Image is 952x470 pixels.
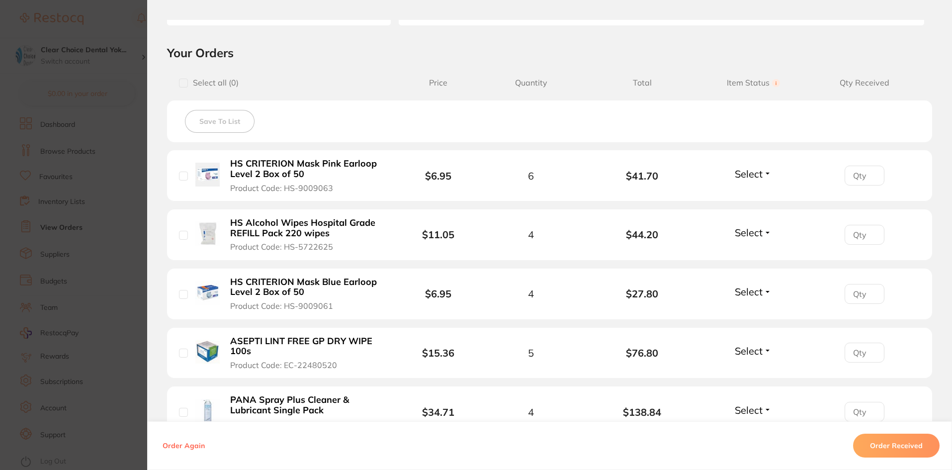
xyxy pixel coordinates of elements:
[587,229,698,240] b: $44.20
[845,166,884,186] input: Qty
[188,78,239,88] span: Select all ( 0 )
[587,288,698,299] b: $27.80
[528,170,534,182] span: 6
[845,225,884,245] input: Qty
[587,406,698,418] b: $138.84
[732,226,775,239] button: Select
[735,226,763,239] span: Select
[230,218,384,238] b: HS Alcohol Wipes Hospital Grade REFILL Pack 220 wipes
[422,347,454,359] b: $15.36
[422,228,454,241] b: $11.05
[185,110,255,133] button: Save To List
[227,277,387,311] button: HS CRITERION Mask Blue Earloop Level 2 Box of 50 Product Code: HS-9009061
[845,402,884,422] input: Qty
[845,343,884,363] input: Qty
[735,285,763,298] span: Select
[160,441,208,450] button: Order Again
[587,347,698,359] b: $76.80
[401,78,475,88] span: Price
[422,406,454,418] b: $34.71
[528,347,534,359] span: 5
[230,301,333,310] span: Product Code: HS-9009061
[230,361,337,370] span: Product Code: EC-22480520
[425,287,451,300] b: $6.95
[227,336,387,371] button: ASEPTI LINT FREE GP DRY WIPE 100s Product Code: EC-22480520
[230,420,337,429] span: Product Code: NK-Z182-100
[809,78,920,88] span: Qty Received
[732,168,775,180] button: Select
[735,404,763,416] span: Select
[230,242,333,251] span: Product Code: HS-5722625
[735,168,763,180] span: Select
[195,163,220,187] img: HS CRITERION Mask Pink Earloop Level 2 Box of 50
[732,285,775,298] button: Select
[227,217,387,252] button: HS Alcohol Wipes Hospital Grade REFILL Pack 220 wipes Product Code: HS-5722625
[195,340,220,364] img: ASEPTI LINT FREE GP DRY WIPE 100s
[230,395,384,415] b: PANA Spray Plus Cleaner & Lubricant Single Pack
[732,404,775,416] button: Select
[195,281,220,305] img: HS CRITERION Mask Blue Earloop Level 2 Box of 50
[732,345,775,357] button: Select
[528,229,534,240] span: 4
[227,158,387,193] button: HS CRITERION Mask Pink Earloop Level 2 Box of 50 Product Code: HS-9009063
[735,345,763,357] span: Select
[195,399,220,423] img: PANA Spray Plus Cleaner & Lubricant Single Pack
[475,78,587,88] span: Quantity
[528,288,534,299] span: 4
[528,406,534,418] span: 4
[230,184,333,192] span: Product Code: HS-9009063
[167,45,932,60] h2: Your Orders
[698,78,809,88] span: Item Status
[425,170,451,182] b: $6.95
[230,277,384,297] b: HS CRITERION Mask Blue Earloop Level 2 Box of 50
[587,170,698,182] b: $41.70
[845,284,884,304] input: Qty
[230,336,384,357] b: ASEPTI LINT FREE GP DRY WIPE 100s
[227,394,387,429] button: PANA Spray Plus Cleaner & Lubricant Single Pack Product Code: NK-Z182-100
[587,78,698,88] span: Total
[230,159,384,179] b: HS CRITERION Mask Pink Earloop Level 2 Box of 50
[195,221,220,246] img: HS Alcohol Wipes Hospital Grade REFILL Pack 220 wipes
[853,434,940,458] button: Order Received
